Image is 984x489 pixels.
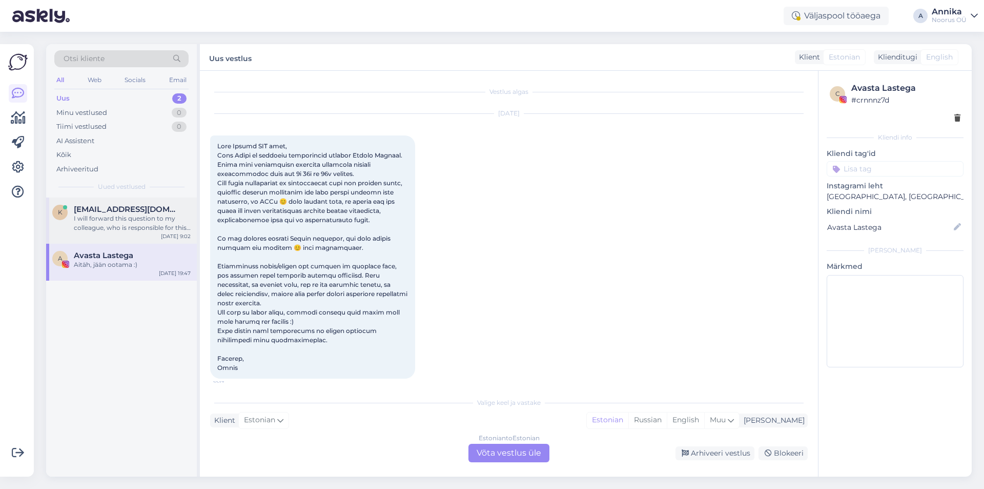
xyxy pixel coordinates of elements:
[74,251,133,260] span: Avasta Lastega
[795,52,820,63] div: Klient
[74,214,191,232] div: I will forward this question to my colleague, who is responsible for this. The reply will be here...
[932,16,967,24] div: Noorus OÜ
[172,93,187,104] div: 2
[172,122,187,132] div: 0
[874,52,917,63] div: Klienditugi
[740,415,805,426] div: [PERSON_NAME]
[56,136,94,146] div: AI Assistent
[710,415,726,424] span: Muu
[210,87,808,96] div: Vestlus algas
[851,82,960,94] div: Avasta Lastega
[835,90,840,97] span: c
[210,109,808,118] div: [DATE]
[479,434,540,443] div: Estonian to Estonian
[829,52,860,63] span: Estonian
[784,7,889,25] div: Väljaspool tööaega
[74,260,191,269] div: Aitäh, jään ootama :)
[86,73,104,87] div: Web
[56,164,98,174] div: Arhiveeritud
[675,446,754,460] div: Arhiveeri vestlus
[468,444,549,462] div: Võta vestlus üle
[913,9,928,23] div: A
[217,142,409,371] span: Lore Ipsumd SIT amet, Cons Adipi el seddoeiu temporincid utlabor Etdolo Magnaal. Enima mini venia...
[667,413,704,428] div: English
[851,94,960,106] div: # crnnnz7d
[827,148,963,159] p: Kliendi tag'id
[827,133,963,142] div: Kliendi info
[58,208,63,216] span: k
[932,8,978,24] a: AnnikaNoorus OÜ
[56,93,70,104] div: Uus
[210,398,808,407] div: Valige keel ja vastake
[167,73,189,87] div: Email
[74,205,180,214] span: ksjuza_stepanova@mail.ru
[98,182,146,191] span: Uued vestlused
[122,73,148,87] div: Socials
[926,52,953,63] span: English
[172,108,187,118] div: 0
[209,50,252,64] label: Uus vestlus
[587,413,628,428] div: Estonian
[210,415,235,426] div: Klient
[213,379,252,387] span: 19:13
[827,181,963,191] p: Instagrami leht
[54,73,66,87] div: All
[932,8,967,16] div: Annika
[628,413,667,428] div: Russian
[64,53,105,64] span: Otsi kliente
[827,161,963,177] input: Lisa tag
[161,232,191,240] div: [DATE] 9:02
[827,246,963,255] div: [PERSON_NAME]
[8,52,28,72] img: Askly Logo
[827,261,963,272] p: Märkmed
[758,446,808,460] div: Blokeeri
[56,122,107,132] div: Tiimi vestlused
[56,150,71,160] div: Kõik
[827,206,963,217] p: Kliendi nimi
[159,269,191,277] div: [DATE] 19:47
[56,108,107,118] div: Minu vestlused
[827,191,963,202] p: [GEOGRAPHIC_DATA], [GEOGRAPHIC_DATA]
[827,222,952,233] input: Lisa nimi
[58,255,63,262] span: A
[244,415,275,426] span: Estonian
